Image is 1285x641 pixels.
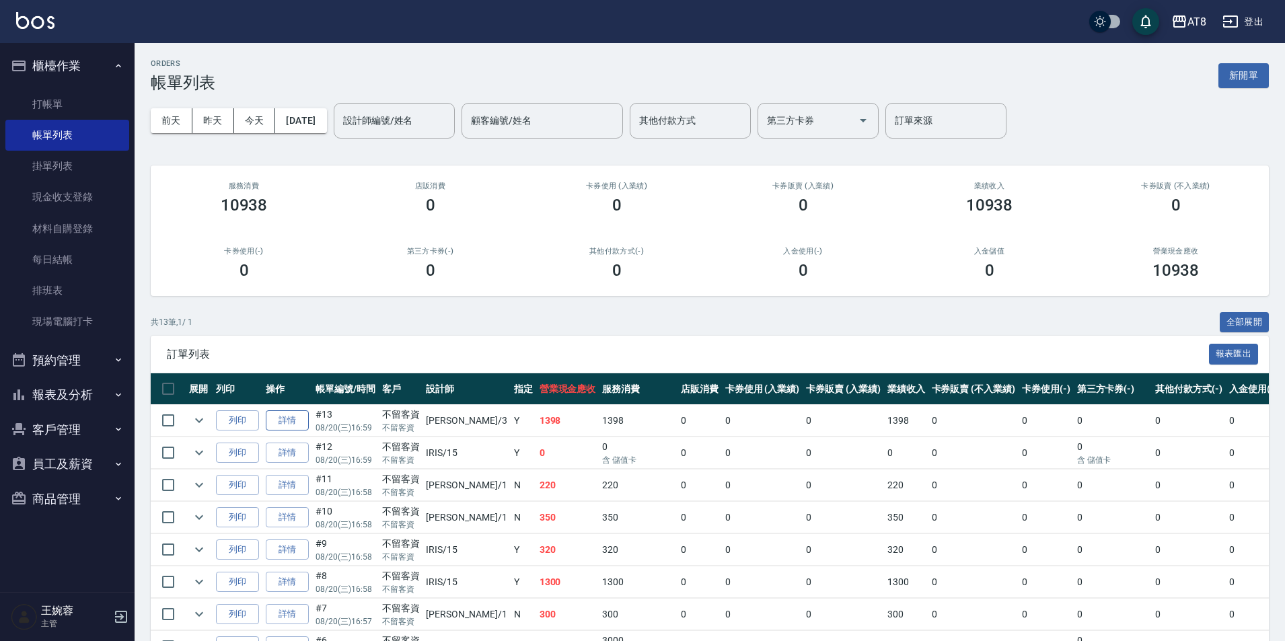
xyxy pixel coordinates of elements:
[511,405,536,437] td: Y
[912,182,1066,190] h2: 業績收入
[677,469,722,501] td: 0
[1019,566,1074,598] td: 0
[316,454,375,466] p: 08/20 (三) 16:59
[1152,405,1226,437] td: 0
[423,534,510,566] td: IRIS /15
[966,196,1013,215] h3: 10938
[1074,405,1152,437] td: 0
[1152,534,1226,566] td: 0
[1019,534,1074,566] td: 0
[426,196,435,215] h3: 0
[189,475,209,495] button: expand row
[1226,599,1281,630] td: 0
[511,599,536,630] td: N
[382,472,420,486] div: 不留客資
[536,502,599,533] td: 350
[151,73,215,92] h3: 帳單列表
[722,566,803,598] td: 0
[266,410,309,431] a: 詳情
[5,447,129,482] button: 員工及薪資
[536,469,599,501] td: 220
[511,534,536,566] td: Y
[382,601,420,615] div: 不留客資
[722,437,803,469] td: 0
[985,261,994,280] h3: 0
[599,534,677,566] td: 320
[852,110,874,131] button: Open
[928,405,1019,437] td: 0
[240,261,249,280] h3: 0
[382,454,420,466] p: 不留客資
[5,89,129,120] a: 打帳單
[167,182,321,190] h3: 服務消費
[1074,373,1152,405] th: 第三方卡券(-)
[722,534,803,566] td: 0
[1187,13,1206,30] div: AT8
[803,534,884,566] td: 0
[511,437,536,469] td: Y
[5,412,129,447] button: 客戶管理
[536,599,599,630] td: 300
[1074,599,1152,630] td: 0
[11,603,38,630] img: Person
[677,534,722,566] td: 0
[5,120,129,151] a: 帳單列表
[1152,469,1226,501] td: 0
[312,373,379,405] th: 帳單編號/時間
[216,604,259,625] button: 列印
[1226,566,1281,598] td: 0
[275,108,326,133] button: [DATE]
[1226,502,1281,533] td: 0
[928,502,1019,533] td: 0
[803,437,884,469] td: 0
[216,443,259,463] button: 列印
[382,422,420,434] p: 不留客資
[41,604,110,617] h5: 王婉蓉
[1217,9,1269,34] button: 登出
[928,534,1019,566] td: 0
[216,572,259,593] button: 列印
[1074,469,1152,501] td: 0
[423,502,510,533] td: [PERSON_NAME] /1
[536,405,599,437] td: 1398
[266,443,309,463] a: 詳情
[884,502,928,533] td: 350
[599,405,677,437] td: 1398
[912,247,1066,256] h2: 入金儲值
[379,373,423,405] th: 客戶
[1226,373,1281,405] th: 入金使用(-)
[151,108,192,133] button: 前天
[216,475,259,496] button: 列印
[353,182,507,190] h2: 店販消費
[803,469,884,501] td: 0
[799,261,808,280] h3: 0
[316,486,375,498] p: 08/20 (三) 16:58
[234,108,276,133] button: 今天
[722,502,803,533] td: 0
[511,469,536,501] td: N
[189,539,209,560] button: expand row
[803,373,884,405] th: 卡券販賣 (入業績)
[5,244,129,275] a: 每日結帳
[599,599,677,630] td: 300
[189,410,209,430] button: expand row
[1152,502,1226,533] td: 0
[186,373,213,405] th: 展開
[1218,63,1269,88] button: 新開單
[312,405,379,437] td: #13
[602,454,674,466] p: 含 儲值卡
[803,502,884,533] td: 0
[189,507,209,527] button: expand row
[677,437,722,469] td: 0
[312,599,379,630] td: #7
[5,48,129,83] button: 櫃檯作業
[41,617,110,630] p: 主管
[312,502,379,533] td: #10
[192,108,234,133] button: 昨天
[423,566,510,598] td: IRIS /15
[266,572,309,593] a: 詳情
[884,599,928,630] td: 300
[382,440,420,454] div: 不留客資
[1074,437,1152,469] td: 0
[382,551,420,563] p: 不留客資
